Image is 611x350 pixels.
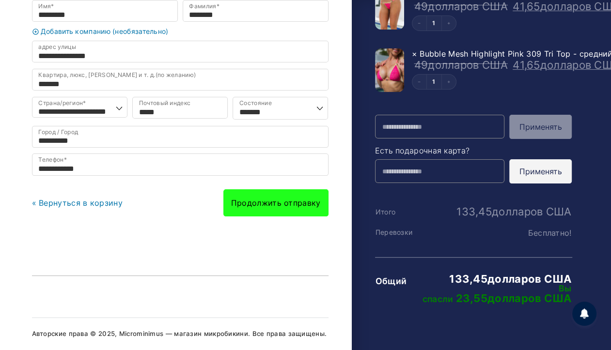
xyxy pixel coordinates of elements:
font: 133,45 [456,205,492,218]
a: Продолжить отправку [223,189,329,216]
button: Приращение [441,75,456,89]
img: Верх с пузырчатой ​​сеткой, розовый 309, 01 [375,48,404,92]
a: Редактировать [427,79,441,85]
a: Удалить этот элемент [412,49,417,59]
font: долларов США [492,205,572,218]
font: Перевозки [376,228,413,236]
a: « Вернуться в корзину [32,198,123,208]
font: Бесплатно! [528,228,572,237]
font: Общий [376,276,407,286]
font: 133,45 [449,273,487,285]
button: Применять [509,115,572,139]
button: Применять [509,159,572,183]
button: Уменьшение [412,75,427,89]
font: 1 [432,78,435,85]
button: Уменьшение [412,16,427,30]
font: Авторские права © 2025, Microminimus — магазин микробикини. Все права защищены. [32,330,327,337]
a: Добавить компанию (необязательно) [30,28,331,35]
font: Итого [376,208,396,216]
font: × [412,49,417,59]
button: Приращение [441,16,456,30]
font: Вы спасли [423,283,572,304]
font: Есть подарочная карта? [375,146,470,155]
font: Добавить компанию (необязательно) [41,27,169,35]
font: 41,65 [513,59,540,71]
font: долларов США [428,59,508,71]
font: Применять [519,167,562,176]
font: 23,55 [455,292,487,304]
font: долларов США [487,273,572,285]
font: Применять [519,122,562,132]
font: 1 [432,19,435,27]
font: долларов США [487,292,572,304]
font: 49 [414,59,428,71]
a: Редактировать [427,20,441,26]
